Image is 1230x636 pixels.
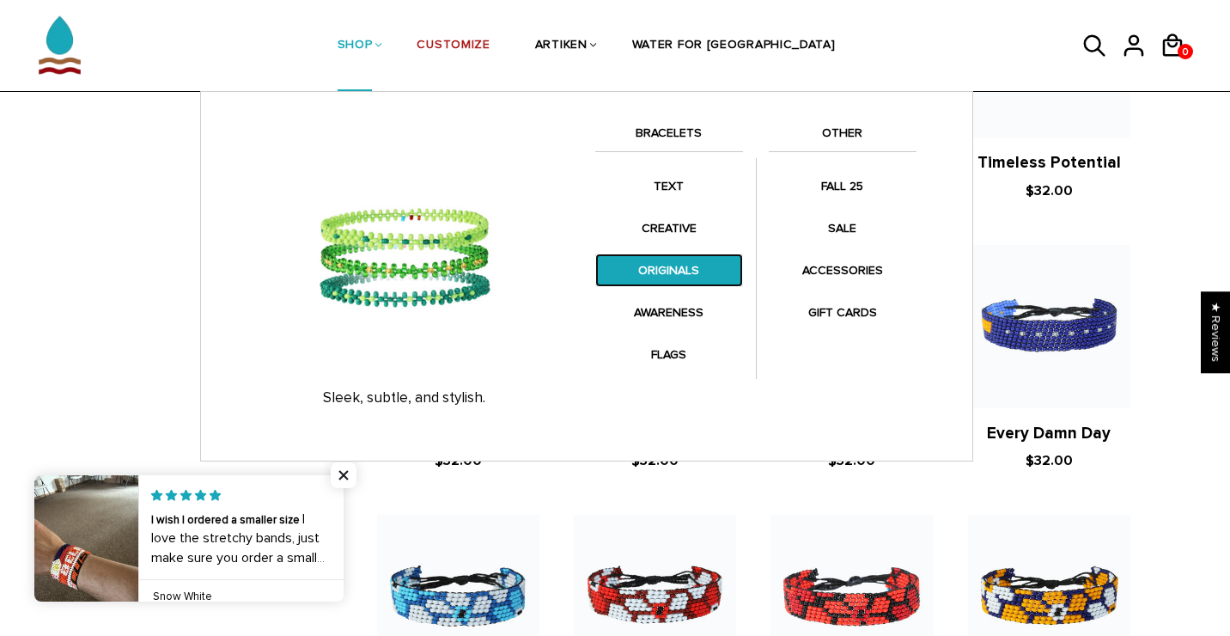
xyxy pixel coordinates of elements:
[338,1,373,92] a: SHOP
[1178,44,1193,59] a: 0
[1026,182,1073,199] span: $32.00
[595,123,743,152] a: BRACELETS
[632,1,836,92] a: WATER FOR [GEOGRAPHIC_DATA]
[1026,452,1073,469] span: $32.00
[1178,41,1193,63] span: 0
[595,338,743,371] a: FLAGS
[535,1,588,92] a: ARTIKEN
[417,1,490,92] a: CUSTOMIZE
[331,462,356,488] span: Close popup widget
[595,296,743,329] a: AWARENESS
[1201,291,1230,373] div: Click to open Judge.me floating reviews tab
[231,389,578,407] p: Sleek, subtle, and stylish.
[595,169,743,203] a: TEXT
[595,254,743,287] a: ORIGINALS
[769,169,916,203] a: FALL 25
[769,296,916,329] a: GIFT CARDS
[977,153,1121,173] a: Timeless Potential
[987,424,1111,443] a: Every Damn Day
[769,123,916,152] a: OTHER
[595,211,743,245] a: CREATIVE
[769,254,916,287] a: ACCESSORIES
[769,211,916,245] a: SALE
